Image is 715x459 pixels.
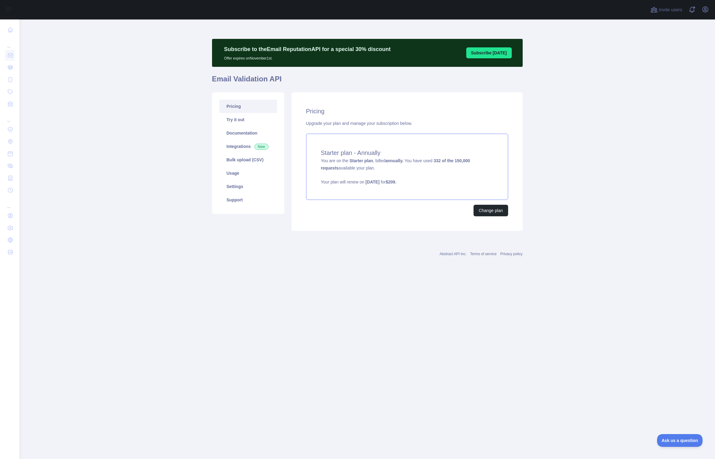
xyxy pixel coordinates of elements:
[5,197,15,209] div: ...
[657,434,703,447] iframe: Toggle Customer Support
[649,5,683,15] button: Invite users
[321,149,493,157] h4: Starter plan - Annually
[470,252,497,256] a: Terms of service
[219,180,277,193] a: Settings
[321,179,493,185] p: Your plan will renew on for
[219,126,277,140] a: Documentation
[219,153,277,166] a: Bulk upload (CSV)
[219,100,277,113] a: Pricing
[500,252,522,256] a: Privacy policy
[385,158,403,163] strong: annually.
[386,180,396,184] strong: $ 209 .
[5,36,15,49] div: ...
[306,107,508,115] h2: Pricing
[474,205,508,216] button: Change plan
[5,111,15,123] div: ...
[466,47,512,58] button: Subscribe [DATE]
[321,158,493,185] span: You are on the , billed You have used available your plan.
[219,166,277,180] a: Usage
[306,120,508,126] div: Upgrade your plan and manage your subscription below.
[219,113,277,126] a: Try it out
[440,252,467,256] a: Abstract API Inc.
[659,6,682,13] span: Invite users
[255,144,268,150] span: New
[219,140,277,153] a: Integrations New
[219,193,277,207] a: Support
[366,180,379,184] strong: [DATE]
[349,158,373,163] strong: Starter plan
[224,53,391,61] p: Offer expires on November 1st.
[212,74,523,89] h1: Email Validation API
[224,45,391,53] p: Subscribe to the Email Reputation API for a special 30 % discount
